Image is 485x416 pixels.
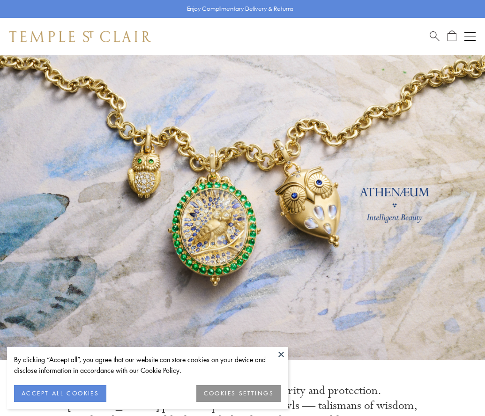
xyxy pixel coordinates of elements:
[9,31,151,42] img: Temple St. Clair
[187,4,293,14] p: Enjoy Complimentary Delivery & Returns
[196,385,281,402] button: COOKIES SETTINGS
[430,30,440,42] a: Search
[14,354,281,376] div: By clicking “Accept all”, you agree that our website can store cookies on your device and disclos...
[448,30,456,42] a: Open Shopping Bag
[14,385,106,402] button: ACCEPT ALL COOKIES
[464,31,476,42] button: Open navigation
